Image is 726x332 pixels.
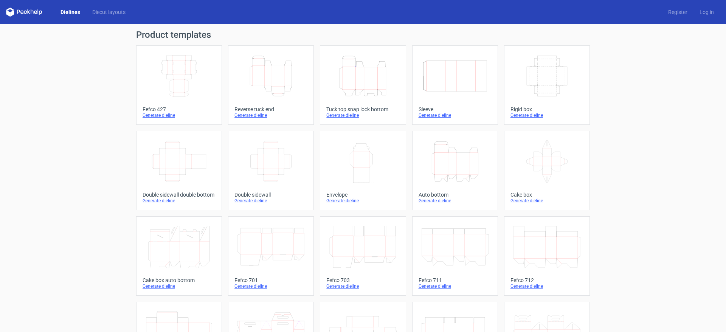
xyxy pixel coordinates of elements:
[136,45,222,125] a: Fefco 427Generate dieline
[136,131,222,210] a: Double sidewall double bottomGenerate dieline
[228,216,314,296] a: Fefco 701Generate dieline
[326,192,399,198] div: Envelope
[320,131,406,210] a: EnvelopeGenerate dieline
[228,45,314,125] a: Reverse tuck endGenerate dieline
[326,112,399,118] div: Generate dieline
[228,131,314,210] a: Double sidewallGenerate dieline
[234,192,307,198] div: Double sidewall
[234,283,307,289] div: Generate dieline
[143,283,216,289] div: Generate dieline
[504,216,590,296] a: Fefco 712Generate dieline
[326,283,399,289] div: Generate dieline
[320,45,406,125] a: Tuck top snap lock bottomGenerate dieline
[234,112,307,118] div: Generate dieline
[510,283,583,289] div: Generate dieline
[320,216,406,296] a: Fefco 703Generate dieline
[510,198,583,204] div: Generate dieline
[419,112,492,118] div: Generate dieline
[510,112,583,118] div: Generate dieline
[143,112,216,118] div: Generate dieline
[143,277,216,283] div: Cake box auto bottom
[412,216,498,296] a: Fefco 711Generate dieline
[510,192,583,198] div: Cake box
[412,45,498,125] a: SleeveGenerate dieline
[504,131,590,210] a: Cake boxGenerate dieline
[326,277,399,283] div: Fefco 703
[54,8,86,16] a: Dielines
[326,198,399,204] div: Generate dieline
[419,283,492,289] div: Generate dieline
[510,106,583,112] div: Rigid box
[662,8,693,16] a: Register
[234,198,307,204] div: Generate dieline
[504,45,590,125] a: Rigid boxGenerate dieline
[143,192,216,198] div: Double sidewall double bottom
[234,106,307,112] div: Reverse tuck end
[419,198,492,204] div: Generate dieline
[136,216,222,296] a: Cake box auto bottomGenerate dieline
[143,198,216,204] div: Generate dieline
[693,8,720,16] a: Log in
[136,30,590,39] h1: Product templates
[143,106,216,112] div: Fefco 427
[234,277,307,283] div: Fefco 701
[419,106,492,112] div: Sleeve
[86,8,132,16] a: Diecut layouts
[510,277,583,283] div: Fefco 712
[419,277,492,283] div: Fefco 711
[419,192,492,198] div: Auto bottom
[326,106,399,112] div: Tuck top snap lock bottom
[412,131,498,210] a: Auto bottomGenerate dieline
